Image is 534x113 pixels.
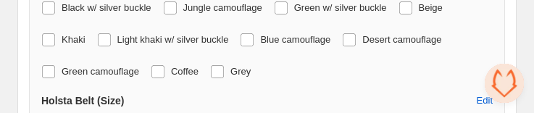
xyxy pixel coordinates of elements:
span: Coffee [171,66,199,77]
span: Desert camouflage [362,34,441,45]
span: Green camouflage [62,66,139,77]
span: Beige [419,2,443,13]
button: Edit [468,89,501,112]
span: Light khaki w/ silver buckle [117,34,229,45]
div: Open chat [485,64,524,103]
span: Black w/ silver buckle [62,2,151,13]
span: Blue camouflage [260,34,330,45]
span: Grey [230,66,251,77]
span: Khaki [62,34,85,45]
span: Green w/ silver buckle [294,2,387,13]
span: Edit [477,95,493,106]
span: Jungle camouflage [183,2,262,13]
h3: Holsta Belt (Size) [41,93,124,108]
